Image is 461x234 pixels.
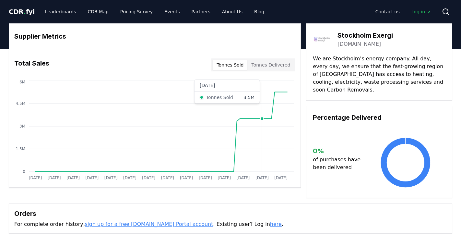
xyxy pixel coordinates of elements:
[16,147,25,151] tspan: 1.5M
[213,60,247,70] button: Tonnes Sold
[115,6,158,18] a: Pricing Survey
[255,176,269,180] tspan: [DATE]
[16,101,25,106] tspan: 4.5M
[19,124,25,129] tspan: 3M
[40,6,81,18] a: Leaderboards
[337,31,393,40] h3: Stockholm Exergi
[86,176,99,180] tspan: [DATE]
[199,176,212,180] tspan: [DATE]
[370,6,437,18] nav: Main
[104,176,118,180] tspan: [DATE]
[218,176,231,180] tspan: [DATE]
[85,221,213,227] a: sign up for a free [DOMAIN_NAME] Portal account
[142,176,155,180] tspan: [DATE]
[23,169,25,174] tspan: 0
[274,176,288,180] tspan: [DATE]
[313,55,445,94] p: We are Stockholm’s energy company. All day, every day, we ensure that the fast-growing region of ...
[14,31,295,41] h3: Supplier Metrics
[186,6,216,18] a: Partners
[14,209,447,218] h3: Orders
[40,6,269,18] nav: Main
[337,40,381,48] a: [DOMAIN_NAME]
[161,176,174,180] tspan: [DATE]
[9,7,35,16] a: CDR.fyi
[24,8,26,16] span: .
[270,221,282,227] a: here
[83,6,114,18] a: CDR Map
[406,6,437,18] a: Log in
[313,146,366,156] h3: 0 %
[217,6,248,18] a: About Us
[14,220,447,228] p: For complete order history, . Existing user? Log in .
[48,176,61,180] tspan: [DATE]
[29,176,42,180] tspan: [DATE]
[14,58,49,71] h3: Total Sales
[411,8,431,15] span: Log in
[66,176,80,180] tspan: [DATE]
[237,176,250,180] tspan: [DATE]
[19,80,25,84] tspan: 6M
[313,30,331,48] img: Stockholm Exergi-logo
[123,176,136,180] tspan: [DATE]
[313,156,366,171] p: of purchases have been delivered
[180,176,193,180] tspan: [DATE]
[9,8,35,16] span: CDR fyi
[313,113,445,122] h3: Percentage Delivered
[370,6,405,18] a: Contact us
[159,6,185,18] a: Events
[247,60,294,70] button: Tonnes Delivered
[249,6,269,18] a: Blog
